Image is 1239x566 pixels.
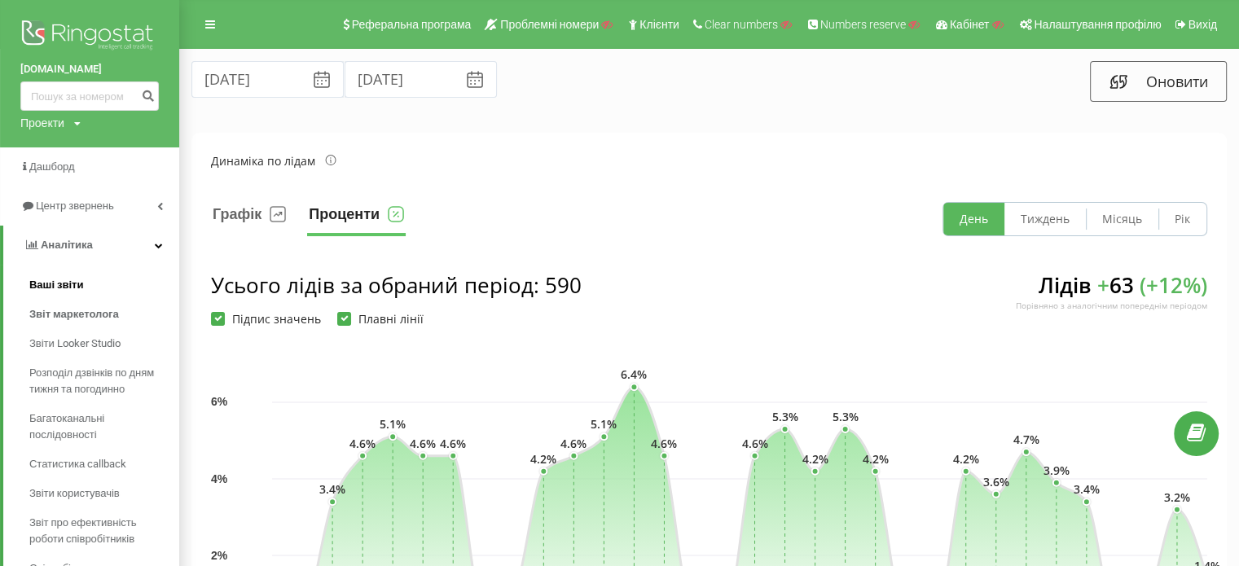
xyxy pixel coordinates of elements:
[3,226,179,265] a: Аналiтика
[1016,270,1207,326] div: Лідів 63
[651,436,677,451] text: 4.6%
[621,366,647,382] text: 6.4%
[1043,463,1070,478] text: 3.9%
[20,115,64,131] div: Проекти
[530,451,556,467] text: 4.2%
[1016,300,1207,311] div: Порівняно з аналогічним попереднім періодом
[29,485,120,502] span: Звіти користувачів
[211,548,228,561] text: 2%
[440,436,466,451] text: 4.6%
[1034,18,1161,31] span: Налаштування профілю
[943,203,1004,235] button: День
[29,508,179,554] a: Звіт про ефективність роботи співробітників
[863,451,889,467] text: 4.2%
[337,312,424,326] label: Плавні лінії
[29,270,179,300] a: Ваші звіти
[802,451,828,467] text: 4.2%
[20,16,159,57] img: Ringostat logo
[211,152,336,169] div: Динаміка по лідам
[591,416,617,432] text: 5.1%
[41,239,93,251] span: Аналiтика
[29,336,121,352] span: Звіти Looker Studio
[211,202,288,236] button: Графік
[211,312,321,326] label: Підпис значень
[352,18,472,31] span: Реферальна програма
[1158,203,1206,235] button: Рік
[307,202,406,236] button: Проценти
[1164,489,1190,505] text: 3.2%
[211,270,582,300] div: Усього лідів за обраний період : 590
[410,436,436,451] text: 4.6%
[741,436,767,451] text: 4.6%
[29,300,179,329] a: Звіт маркетолога
[639,18,679,31] span: Клієнти
[29,358,179,404] a: Розподіл дзвінків по дням тижня та погодинно
[983,474,1009,489] text: 3.6%
[29,450,179,479] a: Статистика callback
[29,515,171,547] span: Звіт про ефективність роботи співробітників
[820,18,906,31] span: Numbers reserve
[1140,270,1207,300] span: ( + 12 %)
[211,472,228,485] text: 4%
[29,160,75,173] span: Дашборд
[1097,270,1109,300] span: +
[29,404,179,450] a: Багатоканальні послідовності
[20,81,159,111] input: Пошук за номером
[1074,481,1100,497] text: 3.4%
[29,329,179,358] a: Звіти Looker Studio
[29,277,84,293] span: Ваші звіти
[1086,203,1158,235] button: Місяць
[380,416,406,432] text: 5.1%
[29,479,179,508] a: Звіти користувачів
[20,61,159,77] a: [DOMAIN_NAME]
[1090,61,1227,102] button: Оновити
[29,306,119,322] span: Звіт маркетолога
[29,365,171,397] span: Розподіл дзвінків по дням тижня та погодинно
[950,18,990,31] span: Кабінет
[211,395,228,408] text: 6%
[29,456,126,472] span: Статистика callback
[29,410,171,443] span: Багатоканальні послідовності
[500,18,599,31] span: Проблемні номери
[1188,18,1217,31] span: Вихід
[319,481,345,497] text: 3.4%
[1004,203,1086,235] button: Тиждень
[705,18,778,31] span: Clear numbers
[36,200,114,212] span: Центр звернень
